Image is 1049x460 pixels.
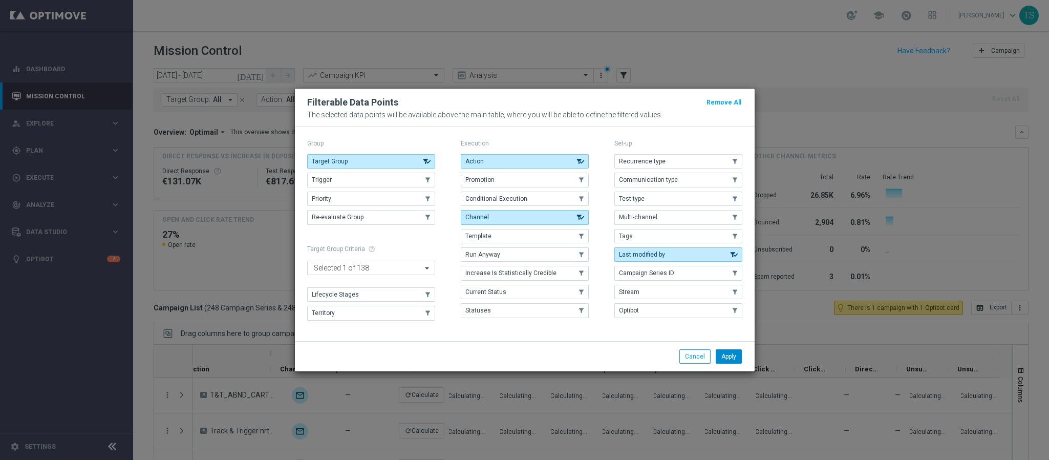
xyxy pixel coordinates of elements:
span: Territory [312,309,335,317]
span: Increase Is Statistically Credible [465,269,556,277]
span: Recurrence type [619,158,666,165]
span: Current Status [465,288,506,296]
button: Re-evaluate Group [307,210,435,224]
button: Current Status [461,285,589,299]
button: Priority [307,192,435,206]
span: Action [465,158,484,165]
button: Multi-channel [614,210,742,224]
span: Tags [619,233,633,240]
button: Territory [307,306,435,320]
button: Statuses [461,303,589,318]
p: The selected data points will be available above the main table, where you will be able to define... [307,111,742,119]
span: Lifecycle Stages [312,291,359,298]
span: Priority [312,195,331,202]
button: Recurrence type [614,154,742,169]
button: Tags [614,229,742,243]
button: Remove All [705,97,742,108]
span: Statuses [465,307,491,314]
span: Campaign Series ID [619,269,674,277]
button: Increase Is Statistically Credible [461,266,589,280]
button: Test type [614,192,742,206]
span: Conditional Execution [465,195,527,202]
p: Set-up [614,139,742,148]
span: Multi-channel [619,214,657,221]
span: Trigger [312,176,332,183]
button: Conditional Execution [461,192,589,206]
button: Cancel [679,349,711,364]
button: Apply [716,349,742,364]
span: Re-evaluate Group [312,214,363,221]
ng-select: Territory [307,261,435,275]
button: Trigger [307,173,435,187]
span: Communication type [619,176,678,183]
button: Run Anyway [461,247,589,262]
span: Promotion [465,176,495,183]
button: Lifecycle Stages [307,287,435,302]
span: Template [465,233,491,240]
button: Stream [614,285,742,299]
button: Optibot [614,303,742,318]
button: Action [461,154,589,169]
span: Stream [619,288,639,296]
h2: Filterable Data Points [307,96,398,109]
h1: Target Group Criteria [307,245,435,253]
button: Template [461,229,589,243]
span: Optibot [619,307,639,314]
button: Campaign Series ID [614,266,742,280]
button: Last modified by [614,247,742,262]
span: help_outline [368,245,375,253]
span: Test type [619,195,645,202]
span: Target Group [312,158,348,165]
button: Communication type [614,173,742,187]
button: Channel [461,210,589,224]
button: Promotion [461,173,589,187]
span: Channel [465,214,489,221]
p: Group [307,139,435,148]
p: Execution [461,139,589,148]
span: Selected 1 of 138 [311,263,372,273]
span: Run Anyway [465,251,500,258]
button: Target Group [307,154,435,169]
span: Last modified by [619,251,665,258]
